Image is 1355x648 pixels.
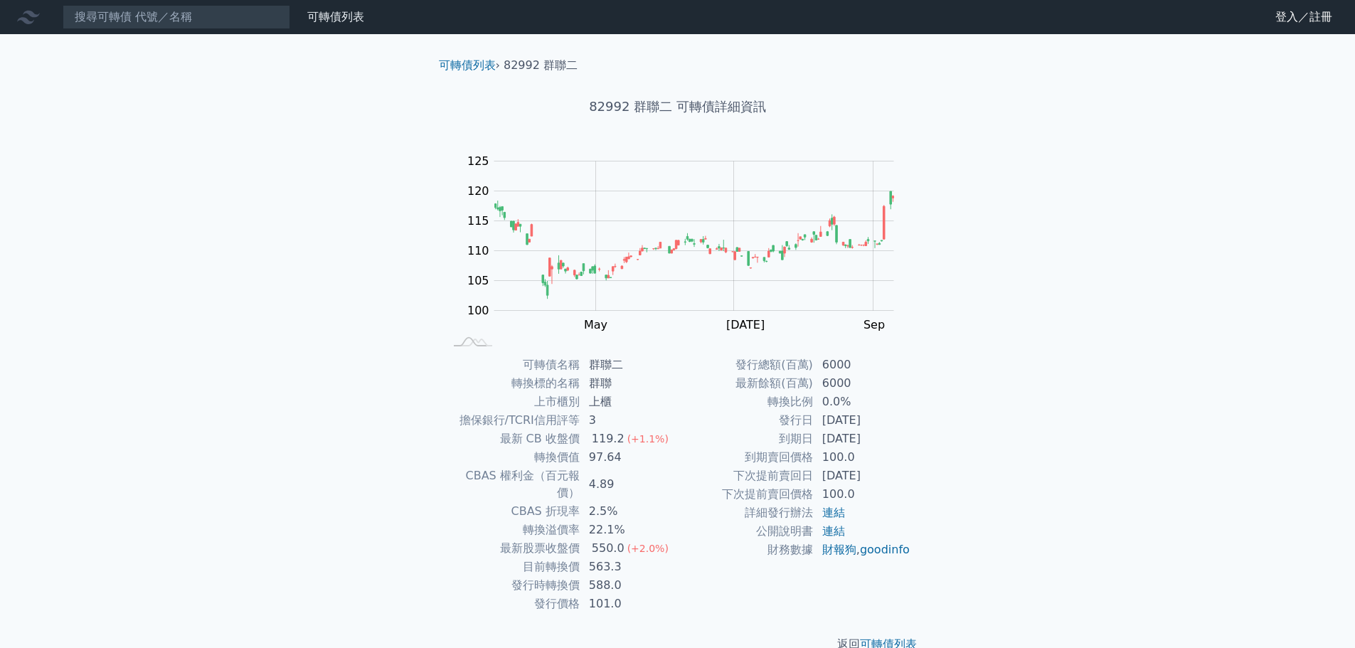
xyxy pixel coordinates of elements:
td: 下次提前賣回價格 [678,485,814,504]
tspan: 100 [467,304,489,317]
g: Series [494,191,893,299]
a: 財報狗 [822,543,856,556]
td: 詳細發行辦法 [678,504,814,522]
td: 22.1% [580,521,678,539]
td: 發行日 [678,411,814,430]
td: 2.5% [580,502,678,521]
tspan: May [584,318,607,331]
g: Chart [460,154,915,331]
tspan: 125 [467,154,489,168]
td: 100.0 [814,485,911,504]
td: 101.0 [580,595,678,613]
td: 財務數據 [678,541,814,559]
div: 119.2 [589,430,627,447]
td: [DATE] [814,467,911,485]
td: 6000 [814,356,911,374]
td: 4.89 [580,467,678,502]
td: 轉換價值 [445,448,580,467]
li: 82992 群聯二 [504,57,578,74]
td: 563.3 [580,558,678,576]
tspan: 105 [467,274,489,287]
td: 上櫃 [580,393,678,411]
td: 公開說明書 [678,522,814,541]
td: 轉換溢價率 [445,521,580,539]
td: 可轉債名稱 [445,356,580,374]
input: 搜尋可轉債 代號／名稱 [63,5,290,29]
td: 97.64 [580,448,678,467]
td: CBAS 折現率 [445,502,580,521]
li: › [439,57,500,74]
a: goodinfo [860,543,910,556]
tspan: Sep [864,318,885,331]
td: 擔保銀行/TCRI信用評等 [445,411,580,430]
a: 連結 [822,506,845,519]
span: (+1.1%) [627,433,669,445]
td: 最新餘額(百萬) [678,374,814,393]
h1: 82992 群聯二 可轉債詳細資訊 [427,97,928,117]
td: 下次提前賣回日 [678,467,814,485]
a: 可轉債列表 [307,10,364,23]
tspan: 120 [467,184,489,198]
td: 轉換標的名稱 [445,374,580,393]
a: 可轉債列表 [439,58,496,72]
span: (+2.0%) [627,543,669,554]
td: 100.0 [814,448,911,467]
td: 發行時轉換價 [445,576,580,595]
td: 發行價格 [445,595,580,613]
td: , [814,541,911,559]
td: 轉換比例 [678,393,814,411]
td: 0.0% [814,393,911,411]
td: 群聯二 [580,356,678,374]
td: 6000 [814,374,911,393]
td: 目前轉換價 [445,558,580,576]
td: 發行總額(百萬) [678,356,814,374]
a: 連結 [822,524,845,538]
td: 上市櫃別 [445,393,580,411]
tspan: 115 [467,214,489,228]
td: 最新 CB 收盤價 [445,430,580,448]
div: 550.0 [589,540,627,557]
td: [DATE] [814,411,911,430]
td: 3 [580,411,678,430]
td: 群聯 [580,374,678,393]
td: 到期日 [678,430,814,448]
td: 最新股票收盤價 [445,539,580,558]
td: [DATE] [814,430,911,448]
a: 登入／註冊 [1264,6,1344,28]
tspan: [DATE] [726,318,765,331]
td: CBAS 權利金（百元報價） [445,467,580,502]
td: 588.0 [580,576,678,595]
tspan: 110 [467,244,489,257]
td: 到期賣回價格 [678,448,814,467]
